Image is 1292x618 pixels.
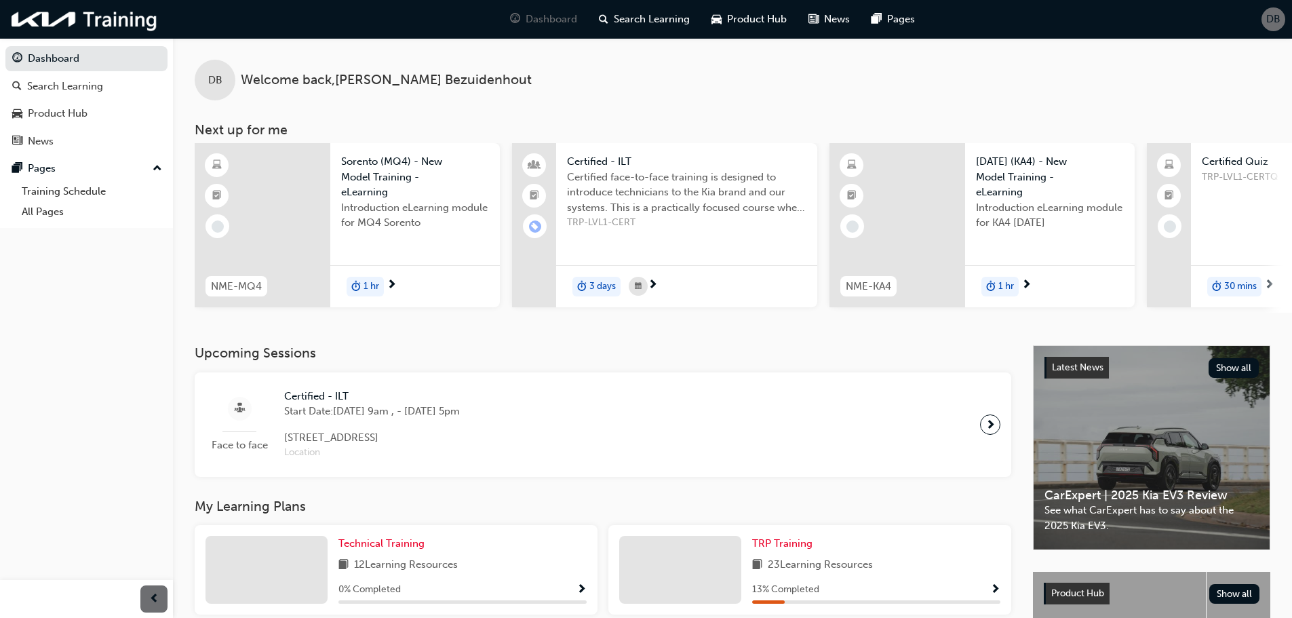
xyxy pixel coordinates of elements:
[1052,362,1103,373] span: Latest News
[727,12,787,27] span: Product Hub
[1044,357,1259,379] a: Latest NewsShow all
[205,383,1000,466] a: Face to faceCertified - ILTStart Date:[DATE] 9am , - [DATE] 5pm[STREET_ADDRESS]Location
[589,279,616,294] span: 3 days
[28,161,56,176] div: Pages
[7,5,163,33] img: kia-training
[5,46,168,71] a: Dashboard
[12,136,22,148] span: news-icon
[5,101,168,126] a: Product Hub
[12,81,22,93] span: search-icon
[153,160,162,178] span: up-icon
[768,557,873,574] span: 23 Learning Resources
[1051,587,1104,599] span: Product Hub
[567,170,806,216] span: Certified face-to-face training is designed to introduce technicians to the Kia brand and our sys...
[341,154,489,200] span: Sorento (MQ4) - New Model Training - eLearning
[212,157,222,174] span: learningResourceType_ELEARNING-icon
[5,43,168,156] button: DashboardSearch LearningProduct HubNews
[846,220,859,233] span: learningRecordVerb_NONE-icon
[195,143,500,307] a: NME-MQ4Sorento (MQ4) - New Model Training - eLearningIntroduction eLearning module for MQ4 Sorent...
[5,156,168,181] button: Pages
[338,557,349,574] span: book-icon
[173,122,1292,138] h3: Next up for me
[205,438,273,453] span: Face to face
[824,12,850,27] span: News
[530,187,539,205] span: booktick-icon
[12,108,22,120] span: car-icon
[847,187,857,205] span: booktick-icon
[976,154,1124,200] span: [DATE] (KA4) - New Model Training - eLearning
[829,143,1135,307] a: NME-KA4[DATE] (KA4) - New Model Training - eLearningIntroduction eLearning module for KA4 [DATE]d...
[387,279,397,292] span: next-icon
[364,279,379,294] span: 1 hr
[195,499,1011,514] h3: My Learning Plans
[16,201,168,223] a: All Pages
[529,220,541,233] span: learningRecordVerb_ENROLL-icon
[986,278,996,296] span: duration-icon
[648,279,658,292] span: next-icon
[846,279,891,294] span: NME-KA4
[338,536,430,552] a: Technical Training
[711,11,722,28] span: car-icon
[1021,279,1032,292] span: next-icon
[1044,488,1259,503] span: CarExpert | 2025 Kia EV3 Review
[351,278,361,296] span: duration-icon
[1164,220,1176,233] span: learningRecordVerb_NONE-icon
[752,536,818,552] a: TRP Training
[341,200,489,231] span: Introduction eLearning module for MQ4 Sorento
[1033,345,1270,550] a: Latest NewsShow allCarExpert | 2025 Kia EV3 ReviewSee what CarExpert has to say about the 2025 Ki...
[354,557,458,574] span: 12 Learning Resources
[5,74,168,99] a: Search Learning
[998,279,1014,294] span: 1 hr
[149,591,159,608] span: prev-icon
[284,389,460,404] span: Certified - ILT
[526,12,577,27] span: Dashboard
[599,11,608,28] span: search-icon
[28,106,87,121] div: Product Hub
[195,345,1011,361] h3: Upcoming Sessions
[5,129,168,154] a: News
[499,5,588,33] a: guage-iconDashboard
[212,187,222,205] span: booktick-icon
[990,581,1000,598] button: Show Progress
[567,215,806,231] span: TRP-LVL1-CERT
[798,5,861,33] a: news-iconNews
[576,581,587,598] button: Show Progress
[16,181,168,202] a: Training Schedule
[235,400,245,417] span: sessionType_FACE_TO_FACE-icon
[576,584,587,596] span: Show Progress
[338,582,401,598] span: 0 % Completed
[27,79,103,94] div: Search Learning
[12,53,22,65] span: guage-icon
[808,11,819,28] span: news-icon
[567,154,806,170] span: Certified - ILT
[1164,187,1174,205] span: booktick-icon
[635,278,642,295] span: calendar-icon
[241,73,532,88] span: Welcome back , [PERSON_NAME] Bezuidenhout
[588,5,701,33] a: search-iconSearch Learning
[701,5,798,33] a: car-iconProduct Hub
[284,404,460,419] span: Start Date: [DATE] 9am , - [DATE] 5pm
[872,11,882,28] span: pages-icon
[1044,503,1259,533] span: See what CarExpert has to say about the 2025 Kia EV3.
[614,12,690,27] span: Search Learning
[12,163,22,175] span: pages-icon
[284,445,460,461] span: Location
[1261,7,1285,31] button: DB
[510,11,520,28] span: guage-icon
[28,134,54,149] div: News
[976,200,1124,231] span: Introduction eLearning module for KA4 [DATE]
[985,415,996,434] span: next-icon
[861,5,926,33] a: pages-iconPages
[990,584,1000,596] span: Show Progress
[752,557,762,574] span: book-icon
[1209,358,1259,378] button: Show all
[752,537,813,549] span: TRP Training
[577,278,587,296] span: duration-icon
[338,537,425,549] span: Technical Training
[1212,278,1221,296] span: duration-icon
[1264,279,1274,292] span: next-icon
[530,157,539,174] span: people-icon
[847,157,857,174] span: learningResourceType_ELEARNING-icon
